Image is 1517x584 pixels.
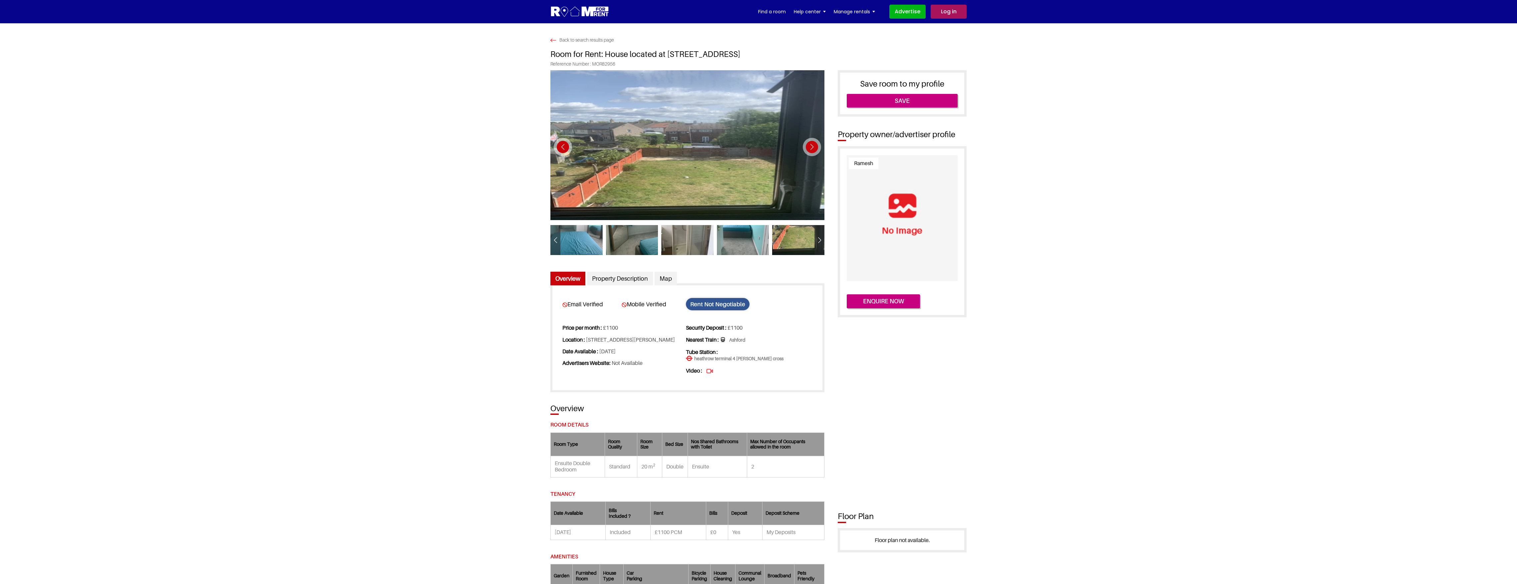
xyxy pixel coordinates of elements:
[875,537,930,543] a: Floor plan not available.
[706,525,728,540] td: £0
[847,294,920,308] button: Enquire now
[605,456,637,477] td: Standard
[686,324,727,331] strong: Security Deposit :
[728,525,762,540] td: Yes
[931,5,967,19] a: Log in
[587,272,653,286] a: Property Description
[847,79,958,89] h3: Save room to my profile
[637,433,662,456] th: Room Size
[551,433,605,456] th: Room Type
[550,553,824,560] h5: Amenities
[688,456,747,477] td: Ensuite
[849,157,878,169] span: Ramesh
[551,456,605,477] td: Ensuite Double Bedroom
[706,501,728,525] th: Bills
[747,433,824,456] th: Max Number of Occupants allowed in the room
[834,130,967,140] h2: Property owner/advertiser profile
[550,233,560,249] div: Previous slide
[550,37,614,43] a: Back to search results page
[562,322,685,334] li: £1100
[562,336,585,343] strong: Location :
[834,512,967,521] h2: Floor Plan
[814,233,824,249] div: Next slide
[686,336,719,343] strong: Nearest Train :
[550,43,967,61] h1: Room for Rent: House located at [STREET_ADDRESS]
[562,334,685,346] li: [STREET_ADDRESS][PERSON_NAME]
[889,5,926,19] a: Advertise
[550,61,967,70] span: Reference Number : MOR82956
[686,322,808,334] li: £1100
[651,501,706,525] th: Rent
[554,138,572,156] div: Previous slide
[550,491,824,497] h5: Tenancy
[605,525,651,540] td: Included
[562,346,685,357] li: [DATE]
[651,525,706,540] td: £1100 PCM
[622,302,627,307] img: card-verified
[688,433,747,456] th: Nos Shared Bathrooms with Toilet
[550,70,824,220] img: Photo 1 of House located at Hadrian Way, Stanwell, Staines TW19 7HF, UK located at Hadrian Way, S...
[728,501,762,525] th: Deposit
[622,301,680,308] span: Mobile Verified
[686,298,750,310] span: Rent Not Negotiable
[834,7,875,17] a: Manage rentals
[803,138,821,156] div: Next slide
[847,94,958,108] a: Save
[653,462,655,467] sup: 2
[562,357,685,369] li: Not Available
[550,39,556,42] img: Search
[550,404,824,414] h3: Overview
[762,525,824,540] td: My Deposits
[562,324,602,331] strong: Price per month :
[758,7,786,17] a: Find a room
[847,155,958,281] img: Profile
[550,422,824,428] h5: Room Details
[838,331,1080,497] iframe: Advertisement
[562,302,567,307] img: card-verified
[662,456,688,477] td: Double
[747,456,824,477] td: 2
[637,456,662,477] td: 20 m
[762,501,824,525] th: Deposit Scheme
[686,349,718,355] strong: Tube Station :
[562,360,611,366] strong: Advertisers Website:
[551,501,606,525] th: Date Available
[686,356,783,362] span: heathrow terminal 4 [PERSON_NAME] cross
[562,301,621,308] span: Email Verified
[686,367,702,374] strong: Video :
[551,525,606,540] td: [DATE]
[794,7,826,17] a: Help center
[605,501,651,525] th: Bills Included ?
[605,433,637,456] th: Room Quality
[721,337,746,344] span: Ashford
[662,433,688,456] th: Bed Size
[550,272,585,286] a: Overview
[655,272,677,286] a: Map
[562,348,598,355] strong: Date Available :
[550,6,609,18] img: Logo for Room for Rent, featuring a welcoming design with a house icon and modern typography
